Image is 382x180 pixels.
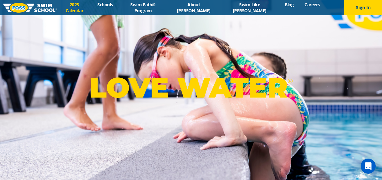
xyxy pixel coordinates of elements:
[168,2,220,14] a: About [PERSON_NAME]
[57,2,92,14] a: 2025 Calendar
[92,2,118,8] a: Schools
[89,71,293,104] p: LOVE WATER
[361,159,376,174] div: Open Intercom Messenger
[299,2,325,8] a: Careers
[220,2,279,14] a: Swim Like [PERSON_NAME]
[118,2,168,14] a: Swim Path® Program
[3,3,57,13] img: FOSS Swim School Logo
[288,77,293,85] sup: ®
[279,2,299,8] a: Blog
